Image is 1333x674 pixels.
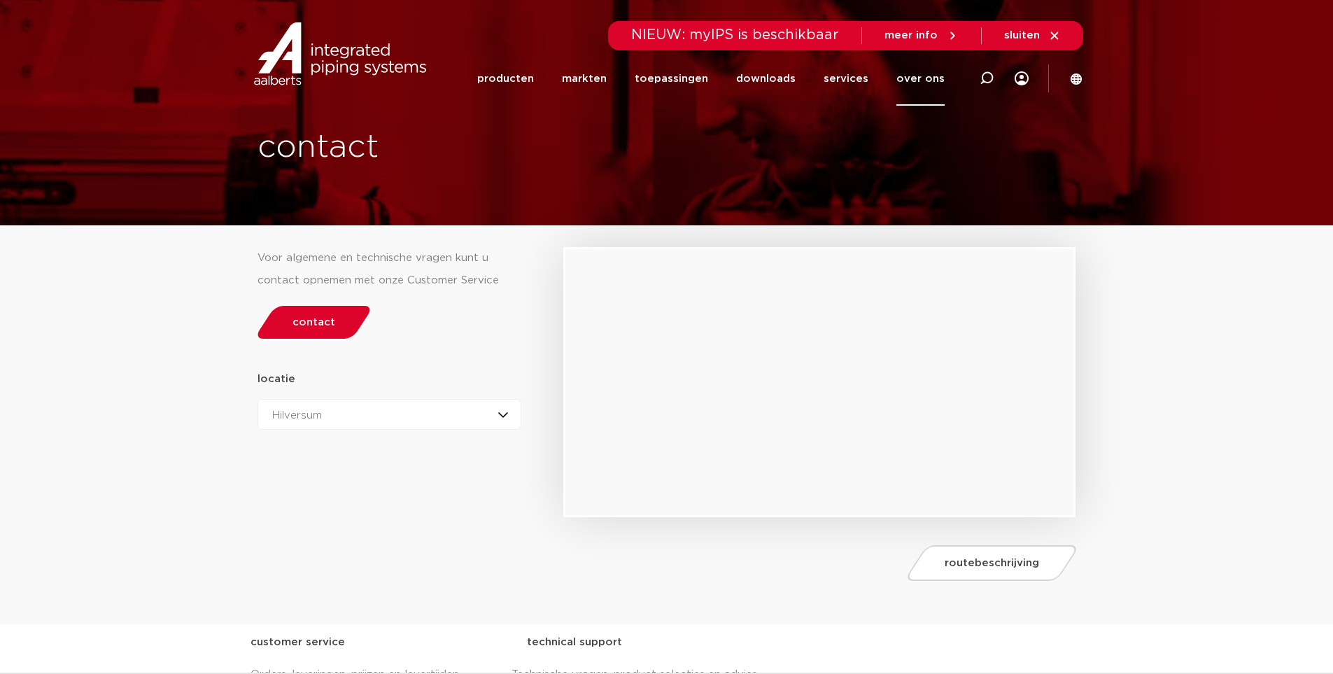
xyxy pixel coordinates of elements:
a: sluiten [1004,29,1061,42]
strong: customer service technical support [251,637,622,647]
span: contact [292,317,335,328]
span: sluiten [1004,30,1040,41]
span: meer info [884,30,938,41]
a: over ons [896,52,945,106]
a: routebeschrijving [904,545,1080,581]
span: NIEUW: myIPS is beschikbaar [631,28,839,42]
h1: contact [258,125,718,170]
a: services [824,52,868,106]
div: Voor algemene en technische vragen kunt u contact opnemen met onze Customer Service [258,247,522,292]
span: Hilversum [272,410,322,421]
a: downloads [736,52,796,106]
strong: locatie [258,374,295,384]
a: meer info [884,29,959,42]
span: routebeschrijving [945,558,1039,568]
a: toepassingen [635,52,708,106]
nav: Menu [477,52,945,106]
a: markten [562,52,607,106]
a: contact [253,306,374,339]
a: producten [477,52,534,106]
